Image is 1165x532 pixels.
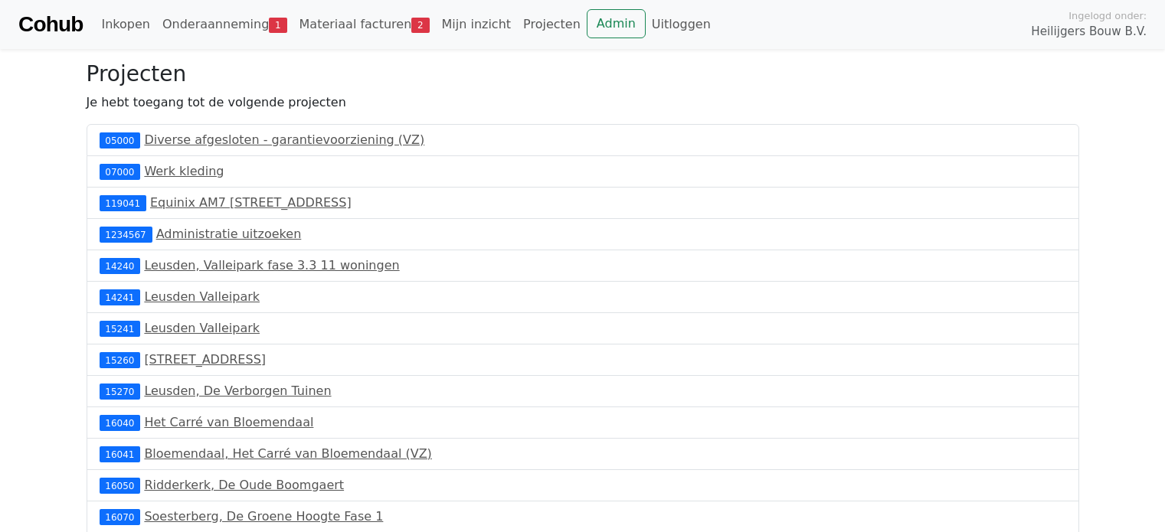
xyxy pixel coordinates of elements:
div: 1234567 [100,227,152,242]
p: Je hebt toegang tot de volgende projecten [87,93,1079,112]
div: 14240 [100,258,141,273]
div: 15260 [100,352,141,367]
a: Onderaanneming1 [156,9,293,40]
span: Heilijgers Bouw B.V. [1031,23,1147,41]
a: Equinix AM7 [STREET_ADDRESS] [150,195,352,210]
a: Administratie uitzoeken [156,227,302,241]
div: 07000 [100,164,141,179]
div: 15241 [100,321,141,336]
h3: Projecten [87,61,1079,87]
a: Het Carré van Bloemendaal [144,415,313,429]
a: Projecten [517,9,587,40]
a: Leusden, De Verborgen Tuinen [144,383,331,398]
a: [STREET_ADDRESS] [144,352,266,367]
a: Leusden Valleipark [144,321,260,335]
a: Bloemendaal, Het Carré van Bloemendaal (VZ) [144,446,431,461]
a: Werk kleding [144,164,224,178]
a: Soesterberg, De Groene Hoogte Fase 1 [144,509,383,524]
a: Cohub [18,6,83,43]
a: Leusden, Valleipark fase 3.3 11 woningen [144,258,399,273]
a: Mijn inzicht [436,9,518,40]
span: Ingelogd onder: [1068,8,1147,23]
a: Ridderkerk, De Oude Boomgaert [144,478,344,492]
a: Inkopen [95,9,155,40]
a: Leusden Valleipark [144,289,260,304]
div: 14241 [100,289,141,305]
a: Materiaal facturen2 [293,9,436,40]
div: 16070 [100,509,141,524]
span: 2 [411,18,429,33]
div: 16040 [100,415,141,430]
span: 1 [269,18,286,33]
div: 119041 [100,195,146,211]
a: Diverse afgesloten - garantievoorziening (VZ) [144,132,424,147]
div: 16050 [100,478,141,493]
div: 15270 [100,383,141,399]
div: 05000 [100,132,141,148]
div: 16041 [100,446,141,462]
a: Admin [587,9,646,38]
a: Uitloggen [646,9,717,40]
